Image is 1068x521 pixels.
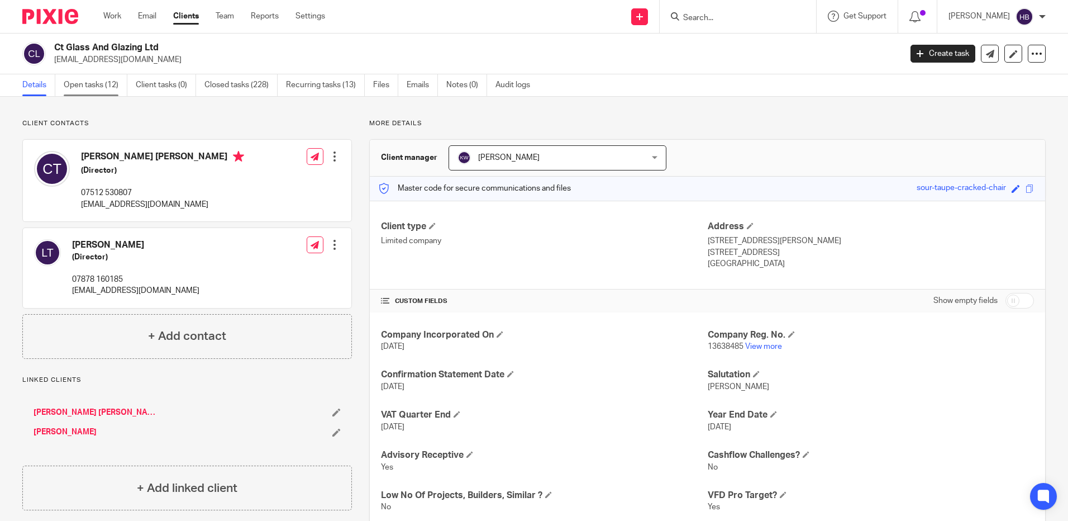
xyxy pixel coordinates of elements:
h4: Company Reg. No. [708,329,1034,341]
p: 07878 160185 [72,274,199,285]
a: Open tasks (12) [64,74,127,96]
img: svg%3E [34,239,61,266]
a: Details [22,74,55,96]
img: svg%3E [22,42,46,65]
p: Linked clients [22,376,352,385]
h4: + Add contact [148,328,226,345]
span: No [381,503,391,511]
p: [EMAIL_ADDRESS][DOMAIN_NAME] [72,285,199,296]
h4: Address [708,221,1034,233]
span: Yes [381,463,393,471]
h5: (Director) [72,252,199,263]
img: svg%3E [457,151,471,164]
span: [DATE] [381,343,404,351]
img: svg%3E [34,151,70,187]
h4: [PERSON_NAME] [PERSON_NAME] [81,151,244,165]
img: Pixie [22,9,78,24]
h4: Salutation [708,369,1034,381]
h3: Client manager [381,152,437,163]
a: Work [103,11,121,22]
h4: Client type [381,221,707,233]
h2: Ct Glass And Glazing Ltd [54,42,726,54]
span: [DATE] [381,423,404,431]
p: [EMAIL_ADDRESS][DOMAIN_NAME] [81,199,244,210]
div: sour-taupe-cracked-chair [917,182,1006,195]
h4: Year End Date [708,409,1034,421]
span: [PERSON_NAME] [708,383,769,391]
a: Emails [407,74,438,96]
h4: [PERSON_NAME] [72,239,199,251]
a: Client tasks (0) [136,74,196,96]
input: Search [682,13,783,23]
h4: Low No Of Projects, Builders, Similar ? [381,490,707,501]
p: [PERSON_NAME] [948,11,1010,22]
p: Limited company [381,235,707,247]
p: [STREET_ADDRESS] [708,247,1034,258]
span: Yes [708,503,720,511]
span: [DATE] [381,383,404,391]
h4: VAT Quarter End [381,409,707,421]
p: Client contacts [22,119,352,128]
p: [EMAIL_ADDRESS][DOMAIN_NAME] [54,54,894,65]
a: [PERSON_NAME] [PERSON_NAME] [34,407,156,418]
img: svg%3E [1015,8,1033,26]
span: [DATE] [708,423,731,431]
a: [PERSON_NAME] [34,427,97,438]
h4: CUSTOM FIELDS [381,297,707,306]
h4: + Add linked client [137,480,237,497]
a: Closed tasks (228) [204,74,278,96]
a: Recurring tasks (13) [286,74,365,96]
a: Reports [251,11,279,22]
p: 07512 530807 [81,187,244,198]
span: [PERSON_NAME] [478,154,540,162]
p: [GEOGRAPHIC_DATA] [708,258,1034,269]
span: No [708,463,718,471]
h4: VFD Pro Target? [708,490,1034,501]
span: Get Support [843,12,886,20]
label: Show empty fields [933,295,998,306]
p: Master code for secure communications and files [378,183,571,194]
h4: Company Incorporated On [381,329,707,341]
p: [STREET_ADDRESS][PERSON_NAME] [708,235,1034,247]
a: Create task [910,45,975,63]
h4: Confirmation Statement Date [381,369,707,381]
a: Settings [295,11,325,22]
h4: Advisory Receptive [381,449,707,461]
a: Notes (0) [446,74,487,96]
a: Audit logs [495,74,538,96]
a: Team [216,11,234,22]
h4: Cashflow Challenges? [708,449,1034,461]
p: More details [369,119,1046,128]
a: Email [138,11,156,22]
i: Primary [233,151,244,162]
a: Files [373,74,398,96]
h5: (Director) [81,165,244,176]
a: View more [745,343,782,351]
span: 13638485 [708,343,743,351]
a: Clients [173,11,199,22]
